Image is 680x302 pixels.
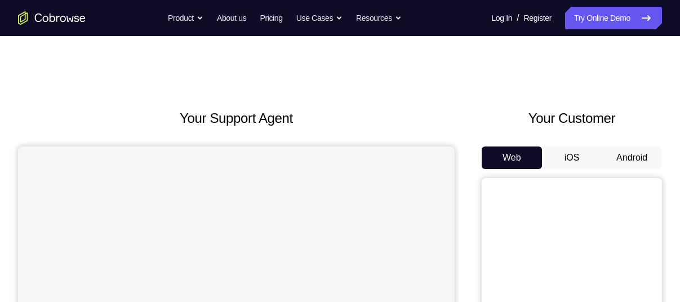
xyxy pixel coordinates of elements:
[168,7,203,29] button: Product
[482,108,662,128] h2: Your Customer
[217,7,246,29] a: About us
[524,7,552,29] a: Register
[356,7,402,29] button: Resources
[260,7,282,29] a: Pricing
[482,146,542,169] button: Web
[296,7,343,29] button: Use Cases
[517,11,519,25] span: /
[18,108,455,128] h2: Your Support Agent
[491,7,512,29] a: Log In
[602,146,662,169] button: Android
[542,146,602,169] button: iOS
[565,7,662,29] a: Try Online Demo
[18,11,86,25] a: Go to the home page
